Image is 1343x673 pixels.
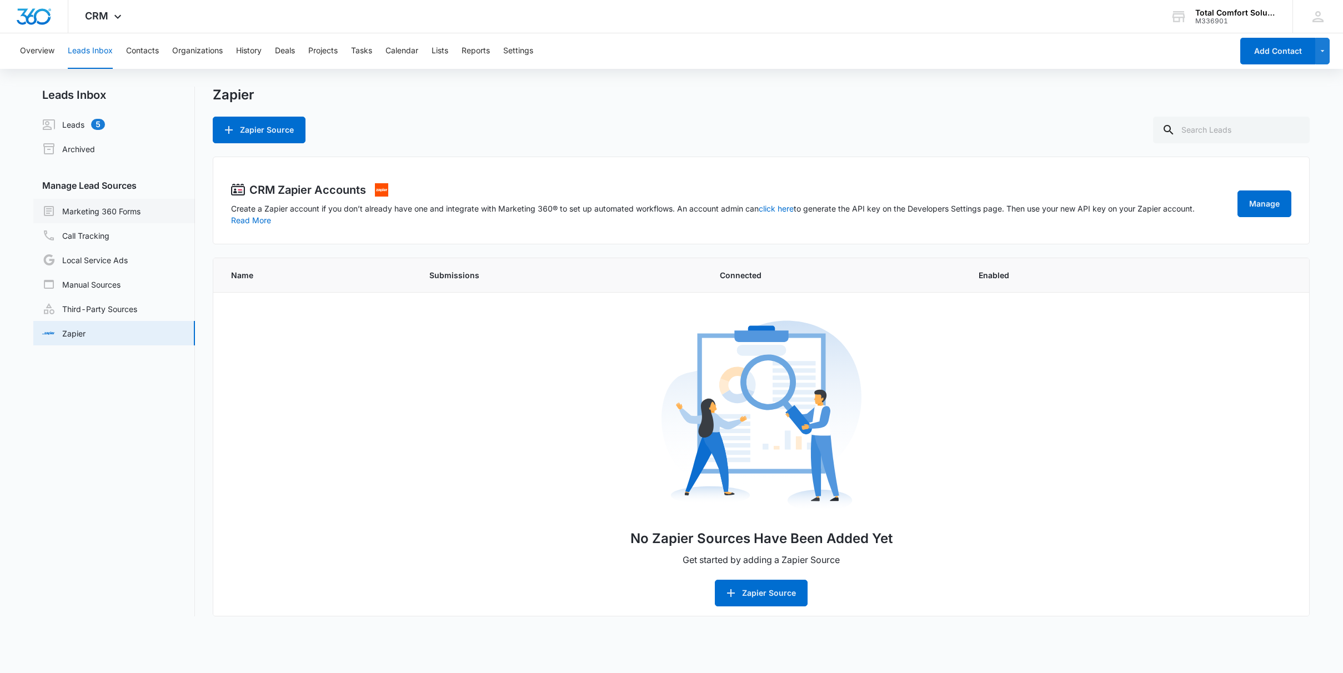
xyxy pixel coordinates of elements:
a: Manage [1237,190,1291,217]
a: Marketing 360 Forms [42,204,141,218]
a: Zapier [42,328,86,339]
button: Calendar [385,33,418,69]
button: Contacts [126,33,159,69]
span: CRM [85,10,108,22]
button: Add Contact [1240,38,1315,64]
button: Zapier Source [213,117,305,143]
button: Projects [308,33,338,69]
button: Lists [432,33,448,69]
button: Deals [275,33,295,69]
span: Connected [720,269,952,281]
a: Call Tracking [42,229,109,242]
p: Create a Zapier account if you don’t already have one and integrate with Marketing 360® to set up... [231,203,1230,214]
h2: CRM Zapier Accounts [249,182,366,198]
span: Name [231,269,402,281]
a: Leads5 [42,118,105,131]
input: Search Leads [1153,117,1310,143]
h3: Manage Lead Sources [33,179,195,192]
h2: No Zapier Sources Have Been Added Yet [630,529,893,549]
button: Reports [462,33,490,69]
span: Submissions [429,269,693,281]
button: History [236,33,262,69]
button: Tasks [351,33,372,69]
button: Organizations [172,33,223,69]
span: Enabled [979,269,1169,281]
div: account name [1195,8,1276,17]
a: Manual Sources [42,278,121,291]
button: Overview [20,33,54,69]
h3: Get started by adding a Zapier Source [683,553,840,566]
img: settings.integrations.zapier.alt [375,183,388,197]
button: Leads Inbox [68,33,113,69]
h2: Leads Inbox [33,87,195,103]
button: Read More [231,217,271,224]
button: Settings [503,33,533,69]
img: no-data [662,315,861,515]
button: Zapier Source [715,580,808,606]
div: account id [1195,17,1276,25]
a: Third-Party Sources [42,302,137,315]
a: Local Service Ads [42,253,128,267]
a: Archived [42,142,95,155]
h1: Zapier [213,87,254,103]
a: click here [759,204,794,213]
